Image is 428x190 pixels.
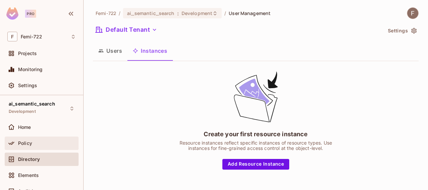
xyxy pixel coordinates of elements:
[9,101,55,107] span: ai_semantic_search
[127,42,173,59] button: Instances
[18,157,40,162] span: Directory
[407,8,418,19] img: Femi Asimolowo
[385,25,419,36] button: Settings
[9,109,36,114] span: Development
[21,34,42,39] span: Workspace: Femi-722
[18,141,32,146] span: Policy
[18,67,43,72] span: Monitoring
[119,10,120,16] li: /
[18,51,37,56] span: Projects
[172,140,339,151] div: Resource instances reflect specific instances of resource types. Use instances for fine-grained a...
[177,11,179,16] span: :
[93,42,127,59] button: Users
[7,32,17,41] span: F
[127,10,174,16] span: ai_semantic_search
[182,10,212,16] span: Development
[204,130,308,138] div: Create your first resource instance
[229,10,271,16] span: User Management
[93,24,160,35] button: Default Tenant
[6,7,18,20] img: SReyMgAAAABJRU5ErkJggg==
[25,10,36,18] div: Pro
[224,10,226,16] li: /
[96,10,116,16] span: the active workspace
[18,125,31,130] span: Home
[222,159,289,170] button: Add Resource Instance
[18,83,37,88] span: Settings
[18,173,39,178] span: Elements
